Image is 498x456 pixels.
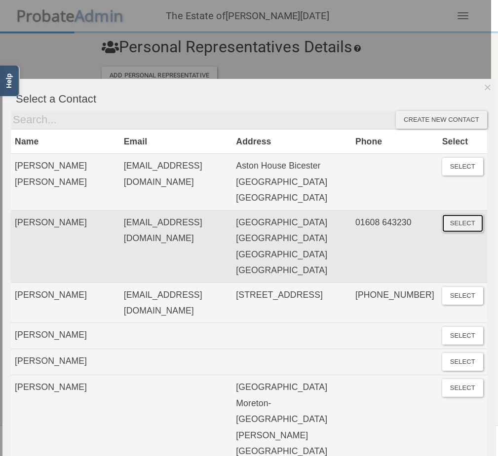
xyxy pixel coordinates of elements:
[232,154,351,210] td: Aston House Bicester [GEOGRAPHIC_DATA] [GEOGRAPHIC_DATA]
[11,282,120,323] td: [PERSON_NAME]
[442,379,483,397] button: Select
[442,287,483,305] button: Select
[442,327,483,345] button: Select
[11,111,396,129] input: Search...
[479,79,496,96] button: Dismiss
[120,154,232,210] td: [EMAIL_ADDRESS][DOMAIN_NAME]
[16,93,487,105] h4: Select a Contact
[11,210,120,282] td: [PERSON_NAME]
[351,282,438,323] td: [PHONE_NUMBER]
[11,323,120,349] td: [PERSON_NAME]
[232,129,351,153] th: Address
[120,129,232,153] th: Email
[442,214,483,232] button: Select
[11,154,120,210] td: [PERSON_NAME] [PERSON_NAME]
[232,210,351,282] td: [GEOGRAPHIC_DATA] [GEOGRAPHIC_DATA] [GEOGRAPHIC_DATA] [GEOGRAPHIC_DATA]
[438,129,487,153] th: Select
[11,349,120,375] td: [PERSON_NAME]
[442,158,483,175] button: Select
[11,129,120,153] th: Name
[442,353,483,371] button: Select
[351,129,438,153] th: Phone
[120,210,232,282] td: [EMAIL_ADDRESS][DOMAIN_NAME]
[232,282,351,323] td: [STREET_ADDRESS]
[396,111,487,129] div: Create new contact
[351,210,438,282] td: 01608 643230
[120,282,232,323] td: [EMAIL_ADDRESS][DOMAIN_NAME]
